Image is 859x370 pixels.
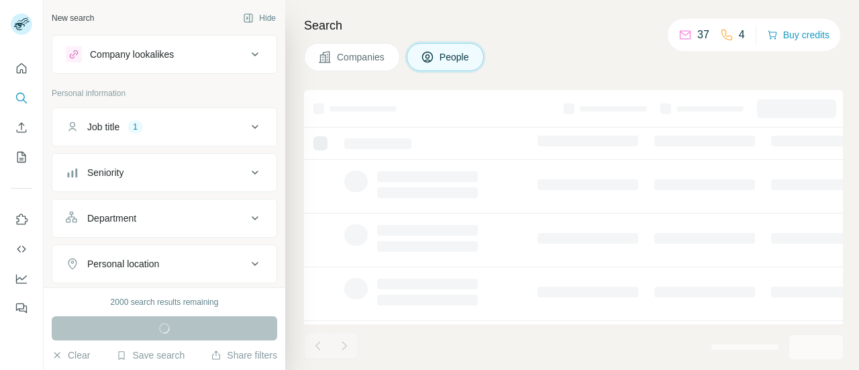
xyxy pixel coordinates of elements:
[697,27,709,43] p: 37
[11,145,32,169] button: My lists
[440,50,470,64] span: People
[111,296,219,308] div: 2000 search results remaining
[11,86,32,110] button: Search
[767,26,829,44] button: Buy credits
[52,349,90,362] button: Clear
[52,111,276,143] button: Job title1
[337,50,386,64] span: Companies
[11,56,32,81] button: Quick start
[11,296,32,320] button: Feedback
[52,202,276,234] button: Department
[87,257,159,271] div: Personal location
[52,38,276,71] button: Company lookalikes
[52,12,94,24] div: New search
[11,237,32,261] button: Use Surfe API
[52,248,276,280] button: Personal location
[304,16,843,35] h4: Search
[11,207,32,232] button: Use Surfe on LinkedIn
[87,212,136,225] div: Department
[128,121,143,133] div: 1
[11,115,32,140] button: Enrich CSV
[116,349,185,362] button: Save search
[52,156,276,189] button: Seniority
[11,267,32,291] button: Dashboard
[211,349,277,362] button: Share filters
[52,87,277,99] p: Personal information
[90,48,174,61] div: Company lookalikes
[234,8,285,28] button: Hide
[87,120,119,134] div: Job title
[739,27,745,43] p: 4
[87,166,123,179] div: Seniority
